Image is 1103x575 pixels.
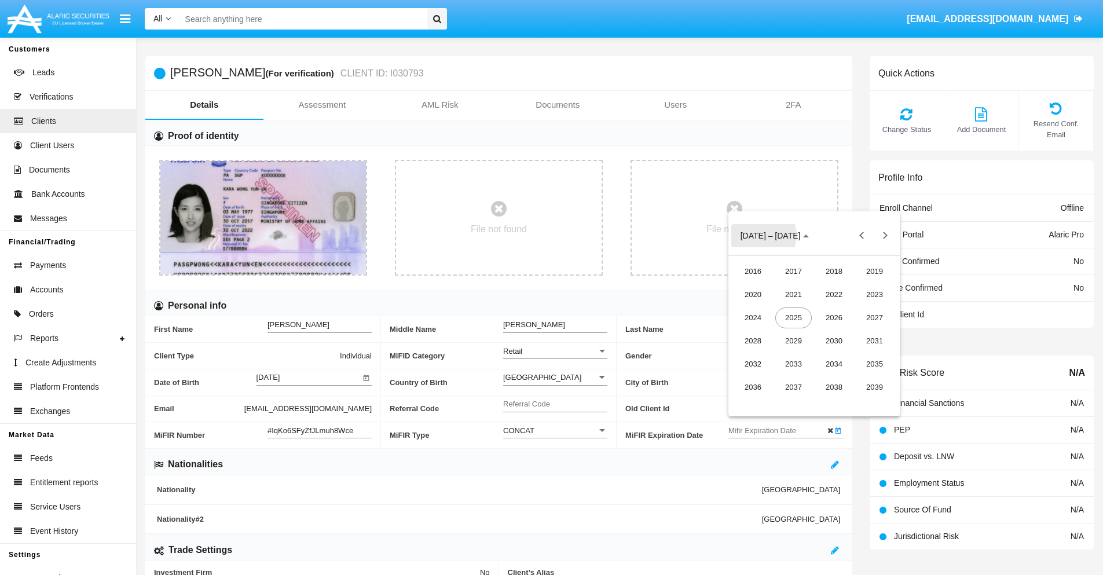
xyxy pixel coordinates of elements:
div: 2016 [735,261,771,282]
div: 2030 [816,331,852,351]
td: 2019 [855,260,895,283]
td: 2033 [774,353,814,376]
td: 2029 [774,329,814,353]
td: 2022 [814,283,855,306]
button: Previous 20 years [850,224,873,247]
td: 2017 [774,260,814,283]
div: 2039 [856,377,893,398]
button: Choose date [731,224,819,247]
td: 2038 [814,376,855,399]
div: 2031 [856,331,893,351]
td: 2032 [733,353,774,376]
div: 2036 [735,377,771,398]
td: 2037 [774,376,814,399]
td: 2028 [733,329,774,353]
div: 2020 [735,284,771,305]
div: 2028 [735,331,771,351]
div: 2038 [816,377,852,398]
div: 2035 [856,354,893,375]
div: 2032 [735,354,771,375]
div: 2034 [816,354,852,375]
div: 2026 [816,307,852,328]
td: 2025 [774,306,814,329]
td: 2021 [774,283,814,306]
div: 2029 [775,331,812,351]
div: 2025 [775,307,812,328]
div: 2018 [816,261,852,282]
td: 2023 [855,283,895,306]
td: 2031 [855,329,895,353]
td: 2027 [855,306,895,329]
td: 2034 [814,353,855,376]
div: 2019 [856,261,893,282]
td: 2035 [855,353,895,376]
td: 2016 [733,260,774,283]
td: 2039 [855,376,895,399]
div: 2037 [775,377,812,398]
td: 2020 [733,283,774,306]
td: 2024 [733,306,774,329]
td: 2018 [814,260,855,283]
div: 2027 [856,307,893,328]
td: 2036 [733,376,774,399]
span: [DATE] – [DATE] [741,232,801,241]
div: 2022 [816,284,852,305]
td: 2026 [814,306,855,329]
button: Next 20 years [873,224,896,247]
div: 2033 [775,354,812,375]
div: 2017 [775,261,812,282]
td: 2030 [814,329,855,353]
div: 2023 [856,284,893,305]
div: 2024 [735,307,771,328]
div: 2021 [775,284,812,305]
